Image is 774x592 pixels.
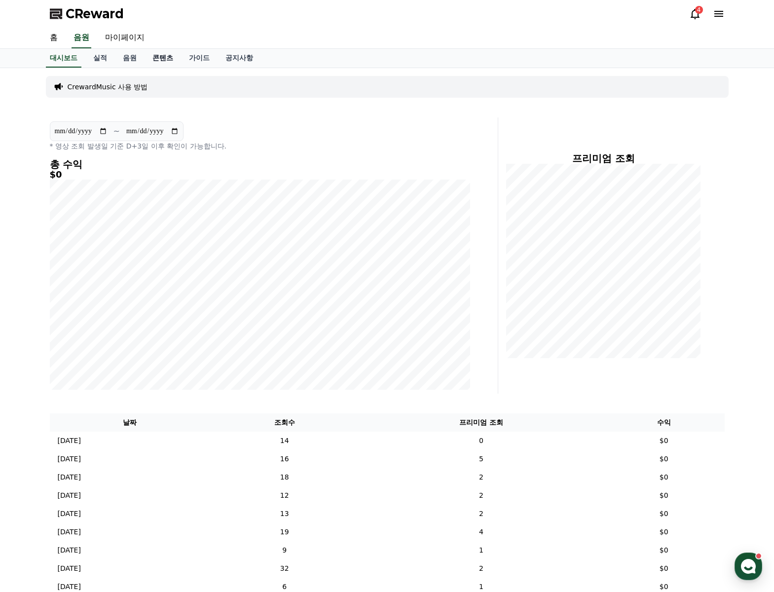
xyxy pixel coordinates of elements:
p: [DATE] [58,472,81,482]
a: 설정 [127,313,189,337]
td: 9 [210,541,359,559]
td: 2 [359,486,603,505]
td: $0 [603,505,725,523]
a: 가이드 [181,49,218,68]
td: 32 [210,559,359,578]
span: 대화 [90,328,102,336]
th: 수익 [603,413,725,432]
td: $0 [603,559,725,578]
td: 13 [210,505,359,523]
p: [DATE] [58,436,81,446]
td: $0 [603,450,725,468]
a: 실적 [85,49,115,68]
p: [DATE] [58,490,81,501]
td: $0 [603,541,725,559]
td: 2 [359,505,603,523]
td: 16 [210,450,359,468]
a: 4 [689,8,701,20]
td: 1 [359,541,603,559]
a: 마이페이지 [97,28,152,48]
td: $0 [603,468,725,486]
a: CrewardMusic 사용 방법 [68,82,148,92]
h4: 프리미엄 조회 [506,153,701,164]
td: 4 [359,523,603,541]
td: 14 [210,432,359,450]
p: [DATE] [58,509,81,519]
span: CReward [66,6,124,22]
span: 홈 [31,328,37,335]
a: CReward [50,6,124,22]
p: [DATE] [58,563,81,574]
p: ~ [113,125,120,137]
a: 대화 [65,313,127,337]
td: 2 [359,559,603,578]
td: 5 [359,450,603,468]
td: 18 [210,468,359,486]
a: 홈 [3,313,65,337]
a: 대시보드 [46,49,81,68]
a: 공지사항 [218,49,261,68]
p: * 영상 조회 발생일 기준 D+3일 이후 확인이 가능합니다. [50,141,470,151]
a: 홈 [42,28,66,48]
td: 0 [359,432,603,450]
th: 프리미엄 조회 [359,413,603,432]
h4: 총 수익 [50,159,470,170]
a: 음원 [72,28,91,48]
div: 4 [695,6,703,14]
h5: $0 [50,170,470,180]
td: $0 [603,432,725,450]
span: 설정 [152,328,164,335]
a: 음원 [115,49,145,68]
p: [DATE] [58,545,81,555]
td: $0 [603,523,725,541]
td: $0 [603,486,725,505]
td: 19 [210,523,359,541]
td: 2 [359,468,603,486]
p: [DATE] [58,582,81,592]
p: [DATE] [58,527,81,537]
th: 날짜 [50,413,210,432]
a: 콘텐츠 [145,49,181,68]
th: 조회수 [210,413,359,432]
td: 12 [210,486,359,505]
p: [DATE] [58,454,81,464]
